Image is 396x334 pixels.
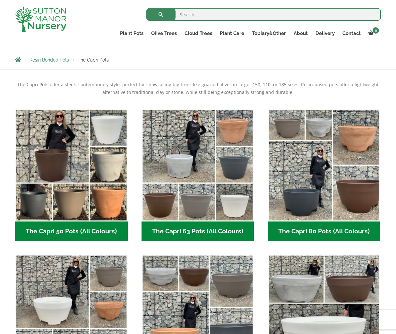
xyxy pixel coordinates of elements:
a: Plant Pots [116,29,147,38]
h2: The Capri 50 Pots (All Colours) [15,221,128,241]
a: Olive Trees [147,29,181,38]
span: 0 [373,27,379,34]
a: Visit product category The Capri 50 Pots (All Colours) [15,109,128,241]
nav: Breadcrumbs [15,57,381,62]
img: The Capri 80 Pots (All Colours) [268,109,381,221]
a: About [290,29,312,38]
a: Delivery [312,29,339,38]
a: Plant Care [216,29,248,38]
a: Topiary&Other [248,29,290,38]
a: Cloud Trees [181,29,216,38]
h2: The Capri 63 Pots (All Colours) [142,221,254,241]
img: The Capri 63 Pots (All Colours) [142,109,254,221]
img: logo [15,6,66,32]
span: The Capri Pots [78,57,109,63]
a: Visit product category The Capri 80 Pots (All Colours) [268,109,381,241]
a: 0 [365,29,381,38]
a: Visit product category The Capri 63 Pots (All Colours) [142,109,254,241]
img: The Capri 50 Pots (All Colours) [15,109,128,221]
p: The Capri Pots offer a sleek, contemporary style, perfect for showcasing big trees like gnarled o... [15,81,381,96]
a: Contact [339,29,365,38]
h2: The Capri 80 Pots (All Colours) [268,221,381,241]
a: Resin Bonded Pots [30,57,69,63]
input: Search... [146,8,381,21]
